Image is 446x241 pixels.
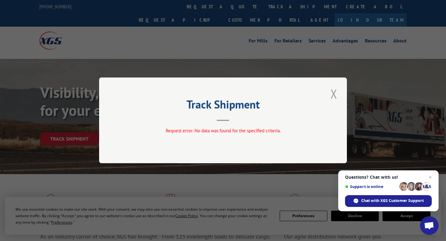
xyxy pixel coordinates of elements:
[329,85,339,102] button: Close modal
[420,216,439,235] a: Open chat
[130,100,316,112] h2: Track Shipment
[166,128,281,134] span: Request error: No data was found for the specified criteria.
[345,184,397,189] span: Support is online
[345,195,432,207] span: Chat with XGS Customer Support
[345,175,432,180] span: Questions? Chat with us!
[361,198,424,204] span: Chat with XGS Customer Support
